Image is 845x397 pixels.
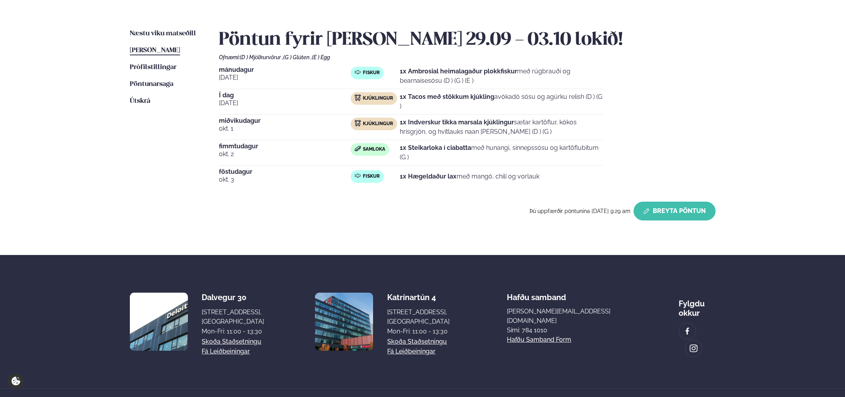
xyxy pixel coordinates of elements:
div: Mon-Fri: 11:00 - 13:30 [202,327,264,336]
a: Skoða staðsetningu [202,337,261,346]
img: image alt [689,344,698,353]
span: Prófílstillingar [130,64,177,71]
p: með mangó, chilí og vorlauk [400,172,539,181]
p: með hunangi, sinnepssósu og kartöflubitum (G ) [400,143,603,162]
span: okt. 2 [219,149,351,159]
a: [PERSON_NAME] [130,46,180,55]
span: Samloka [363,146,385,153]
p: Sími: 784 1010 [507,326,621,335]
a: Prófílstillingar [130,63,177,72]
a: Pöntunarsaga [130,80,173,89]
span: (D ) Mjólkurvörur , [240,54,283,60]
img: image alt [683,327,692,336]
span: Kjúklingur [363,121,393,127]
a: Hafðu samband form [507,335,571,344]
a: Fá leiðbeiningar [202,347,250,356]
button: Breyta Pöntun [634,202,716,220]
div: Mon-Fri: 11:00 - 13:30 [387,327,450,336]
strong: 1x Ambrosial heimalagaður plokkfiskur [400,67,517,75]
h2: Pöntun fyrir [PERSON_NAME] 29.09 - 03.10 lokið! [219,29,716,51]
div: Katrínartún 4 [387,293,450,302]
p: með rúgbrauði og bearnaisesósu (D ) (G ) (E ) [400,67,603,86]
strong: 1x Indverskur tikka marsala kjúklingur [400,118,514,126]
div: Dalvegur 30 [202,293,264,302]
span: Hafðu samband [507,286,566,302]
div: [STREET_ADDRESS], [GEOGRAPHIC_DATA] [202,308,264,326]
span: föstudagur [219,169,351,175]
span: miðvikudagur [219,118,351,124]
span: okt. 3 [219,175,351,184]
img: image alt [315,293,373,351]
span: fimmtudagur [219,143,351,149]
span: Kjúklingur [363,95,393,102]
span: Fiskur [363,173,380,180]
img: sandwich-new-16px.svg [355,146,361,151]
span: Næstu viku matseðill [130,30,196,37]
span: mánudagur [219,67,351,73]
div: [STREET_ADDRESS], [GEOGRAPHIC_DATA] [387,308,450,326]
img: chicken.svg [355,120,361,126]
strong: 1x Steikarloka í ciabatta [400,144,471,151]
span: Þú uppfærðir pöntunina [DATE] 9:29 am [530,208,630,214]
span: okt. 1 [219,124,351,133]
img: image alt [130,293,188,351]
p: avókadó sósu og agúrku relish (D ) (G ) [400,92,603,111]
div: Fylgdu okkur [679,293,715,318]
span: [DATE] [219,98,351,108]
a: image alt [685,340,702,357]
span: Í dag [219,92,351,98]
a: [PERSON_NAME][EMAIL_ADDRESS][DOMAIN_NAME] [507,307,621,326]
img: chicken.svg [355,95,361,101]
span: (G ) Glúten , [283,54,312,60]
a: Útskrá [130,97,150,106]
a: Fá leiðbeiningar [387,347,435,356]
a: image alt [679,323,696,339]
div: Ofnæmi: [219,54,716,60]
img: fish.svg [355,173,361,179]
strong: 1x Tacos með stökkum kjúkling [400,93,494,100]
span: Fiskur [363,70,380,76]
span: [PERSON_NAME] [130,47,180,54]
p: sætar kartöflur, kókos hrísgrjón, og hvítlauks naan [PERSON_NAME] (D ) (G ) [400,118,603,137]
span: Pöntunarsaga [130,81,173,87]
a: Næstu viku matseðill [130,29,196,38]
span: Útskrá [130,98,150,104]
a: Cookie settings [8,373,24,389]
span: [DATE] [219,73,351,82]
strong: 1x Hægeldaður lax [400,173,457,180]
span: (E ) Egg [312,54,330,60]
a: Skoða staðsetningu [387,337,447,346]
img: fish.svg [355,69,361,75]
